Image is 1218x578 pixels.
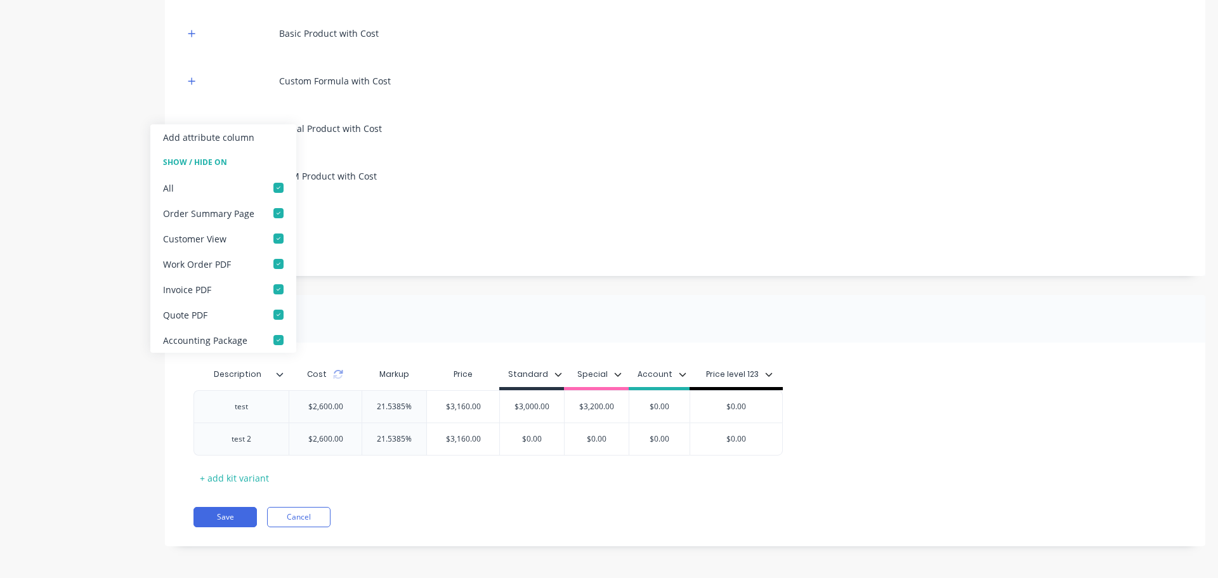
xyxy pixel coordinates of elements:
[193,423,783,456] div: test 2$2,600.0021.5385%$3,160.00$0.00$0.00$0.00$0.00
[571,365,628,384] button: Special
[163,207,254,220] div: Order Summary Page
[500,391,564,423] div: $3,000.00
[307,369,327,380] span: Cost
[690,423,783,455] div: $0.00
[163,232,226,246] div: Customer View
[163,258,231,271] div: Work Order PDF
[298,391,353,423] div: $2,600.00
[500,423,564,455] div: $0.00
[638,369,672,380] div: Account
[362,391,426,423] div: 21.5385%
[193,507,257,527] button: Save
[193,358,281,390] div: Description
[279,169,377,183] div: SQM Product with Cost
[163,308,207,322] div: Quote PDF
[690,391,783,423] div: $0.00
[362,423,426,455] div: 21.5385%
[163,131,254,144] div: Add attribute column
[279,27,379,40] div: Basic Product with Cost
[193,362,289,387] div: Description
[427,423,499,455] div: $3,160.00
[700,365,779,384] button: Price level 123
[706,369,759,380] div: Price level 123
[508,369,548,380] div: Standard
[267,507,331,527] button: Cancel
[193,390,783,423] div: test$2,600.0021.5385%$3,160.00$3,000.00$3,200.00$0.00$0.00
[163,283,211,296] div: Invoice PDF
[279,122,382,135] div: Lineal Product with Cost
[631,365,693,384] button: Account
[279,74,391,88] div: Custom Formula with Cost
[163,181,174,195] div: All
[502,365,568,384] button: Standard
[150,150,296,175] div: Show / Hide On
[577,369,608,380] div: Special
[627,391,691,423] div: $0.00
[210,398,273,415] div: test
[426,362,499,387] div: Price
[565,391,629,423] div: $3,200.00
[210,431,273,447] div: test 2
[362,362,426,387] div: Markup
[627,423,691,455] div: $0.00
[193,468,275,488] div: + add kit variant
[427,391,499,423] div: $3,160.00
[565,423,629,455] div: $0.00
[289,362,362,387] div: Cost
[298,423,353,455] div: $2,600.00
[163,334,247,347] div: Accounting Package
